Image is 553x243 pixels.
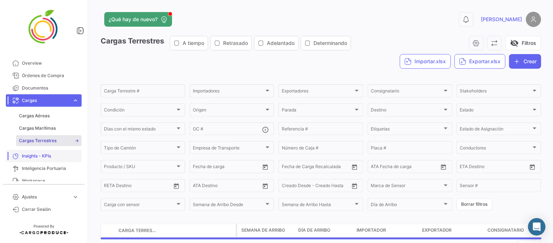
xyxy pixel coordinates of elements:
[282,203,353,208] span: Semana de Arribo Hasta
[419,224,485,237] datatable-header-cell: Exportador
[178,228,236,233] datatable-header-cell: Estado de Envio
[457,198,492,210] button: Borrar filtros
[211,165,243,170] input: Hasta
[118,227,156,234] span: Carga Terrestre #
[455,54,506,69] button: Exportar.xlsx
[282,90,353,95] span: Exportadores
[460,128,531,133] span: Estado de Asignación
[193,109,264,114] span: Origen
[260,181,271,191] button: Open calendar
[371,128,443,133] span: Etiquetas
[19,113,50,119] span: Cargas Aéreas
[16,135,82,146] a: Cargas Terrestres
[422,227,452,233] span: Exportador
[104,184,117,189] input: Desde
[438,162,449,172] button: Open calendar
[223,39,248,47] span: Retrasado
[104,109,175,114] span: Condición
[260,162,271,172] button: Open calendar
[22,97,69,104] span: Cargas
[6,57,82,69] a: Overview
[104,165,175,170] span: Producto / SKU
[22,194,69,200] span: Ajustes
[193,165,206,170] input: Desde
[357,227,386,233] span: Importador
[16,123,82,134] a: Cargas Marítimas
[6,175,82,187] a: Workspace
[314,39,347,47] span: Determinando
[6,162,82,175] a: Inteligencia Portuaria
[193,90,264,95] span: Importadores
[22,60,79,67] span: Overview
[460,90,531,95] span: Stakeholders
[301,36,351,50] button: Determinando
[298,227,330,233] span: Día de Arribo
[104,128,175,133] span: Días con el mismo estado
[488,227,524,233] span: Consignatario
[349,162,360,172] button: Open calendar
[26,9,62,45] img: 4ff2da5d-257b-45de-b8a4-5752211a35e0.png
[316,184,348,189] input: Creado Hasta
[267,39,295,47] span: Adelantado
[282,165,295,170] input: Desde
[109,16,157,23] span: ¿Qué hay de nuevo?
[371,184,443,189] span: Marca de Sensor
[22,72,79,79] span: Órdenes de Compra
[16,110,82,121] a: Cargas Aéreas
[282,184,311,189] input: Creado Desde
[371,90,443,95] span: Consignatario
[19,125,56,132] span: Cargas Marítimas
[104,12,172,27] button: ¿Qué hay de nuevo?
[122,184,154,189] input: Hasta
[193,146,264,151] span: Empresa de Transporte
[6,150,82,162] a: Insights - KPIs
[237,224,295,237] datatable-header-cell: Semana de Arribo
[22,178,79,184] span: Workspace
[399,165,431,170] input: ATD Hasta
[193,203,264,208] span: Semana de Arribo Desde
[72,97,79,104] span: expand_more
[295,224,354,237] datatable-header-cell: Día de Arribo
[481,16,522,23] span: [PERSON_NAME]
[171,181,182,191] button: Open calendar
[72,194,79,200] span: expand_more
[22,85,79,91] span: Documentos
[220,184,252,189] input: ATA Hasta
[506,36,541,50] button: visibility_offFiltros
[6,82,82,94] a: Documentos
[526,12,541,27] img: placeholder-user.png
[371,165,394,170] input: ATD Desde
[22,153,79,159] span: Insights - KPIs
[183,39,204,47] span: A tiempo
[22,206,79,213] span: Cerrar Sesión
[460,109,531,114] span: Estado
[354,224,419,237] datatable-header-cell: Importador
[485,224,550,237] datatable-header-cell: Consignatario
[101,36,353,50] h3: Cargas Terrestres
[211,36,252,50] button: Retrasado
[282,109,353,114] span: Parada
[22,165,79,172] span: Inteligencia Portuaria
[19,137,57,144] span: Cargas Terrestres
[6,69,82,82] a: Órdenes de Compra
[193,184,215,189] input: ATA Desde
[170,36,208,50] button: A tiempo
[241,227,285,233] span: Semana de Arribo
[300,165,332,170] input: Hasta
[460,165,473,170] input: Desde
[400,54,451,69] button: Importar.xlsx
[116,224,159,237] datatable-header-cell: Carga Terrestre #
[460,146,531,151] span: Conductores
[349,181,360,191] button: Open calendar
[371,109,443,114] span: Destino
[371,203,443,208] span: Día de Arribo
[510,39,519,48] span: visibility_off
[254,36,298,50] button: Adelantado
[104,203,175,208] span: Carga con sensor
[478,165,510,170] input: Hasta
[104,146,175,151] span: Tipo de Camión
[527,162,538,172] button: Open calendar
[528,218,546,236] div: Abrir Intercom Messenger
[159,228,178,233] datatable-header-cell: Póliza
[509,54,541,69] button: Crear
